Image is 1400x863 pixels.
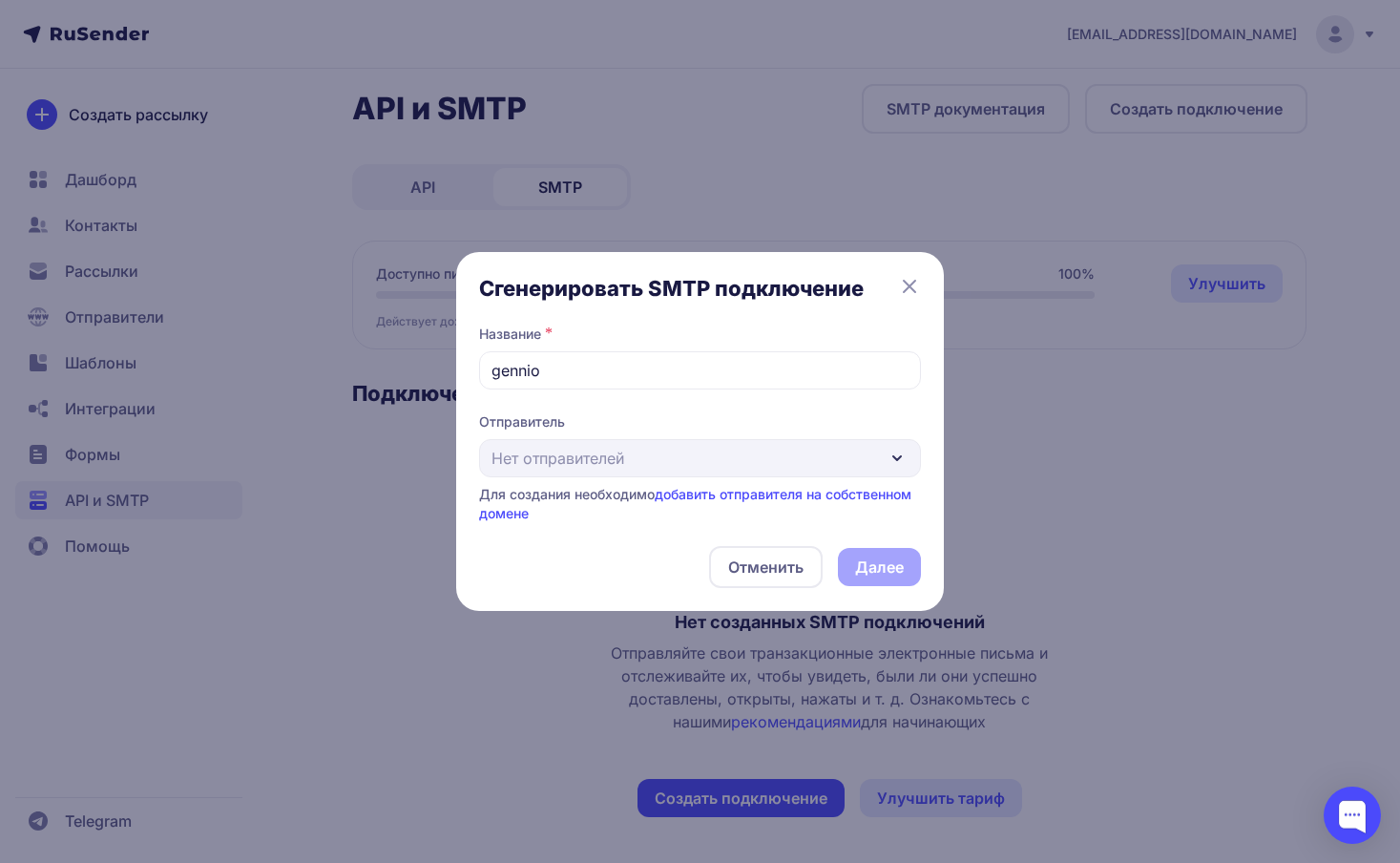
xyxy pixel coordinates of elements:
span: Для создания необходимо [479,486,911,521]
button: Отменить [709,546,823,588]
a: добавить отправителя на собственном домене [479,486,911,521]
h3: Сгенерировать SMTP подключение [479,275,921,302]
label: Название [479,325,541,344]
input: Укажите название SMTP подключения [479,351,921,389]
span: Отправитель [479,412,921,431]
